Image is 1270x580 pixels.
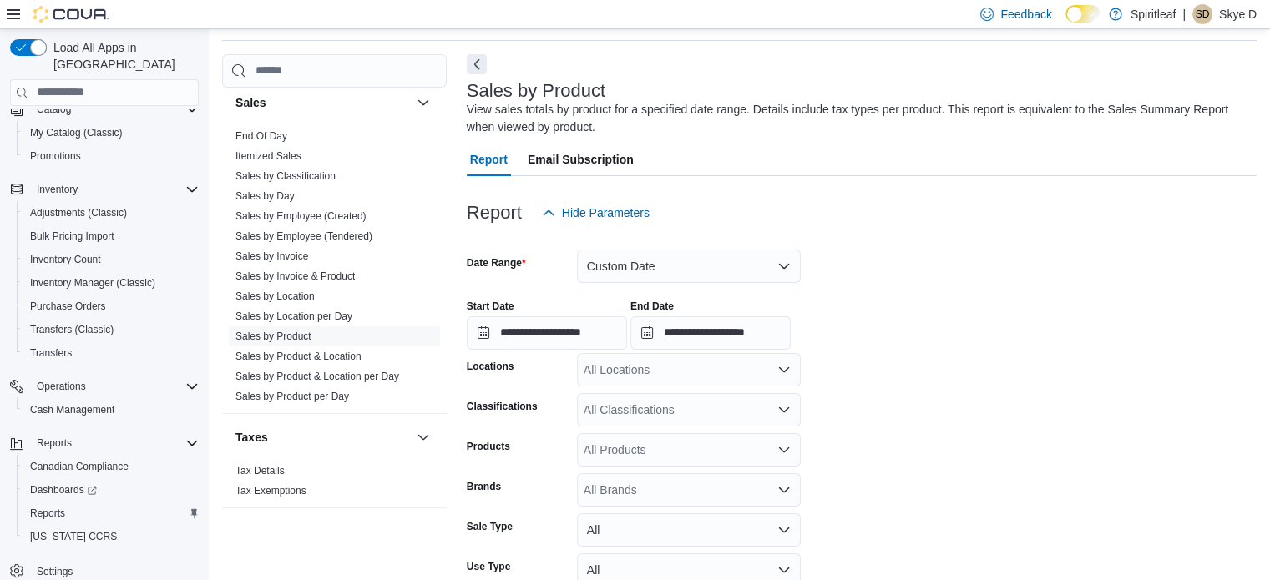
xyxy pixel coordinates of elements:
[535,196,656,229] button: Hide Parameters
[235,230,372,242] a: Sales by Employee (Tendered)
[235,330,311,343] span: Sales by Product
[235,270,355,282] a: Sales by Invoice & Product
[23,226,121,246] a: Bulk Pricing Import
[23,250,199,270] span: Inventory Count
[222,461,447,507] div: Taxes
[235,351,362,362] a: Sales by Product & Location
[235,129,287,143] span: End Of Day
[30,376,199,396] span: Operations
[467,480,501,493] label: Brands
[1131,4,1176,24] p: Spiritleaf
[17,121,205,144] button: My Catalog (Classic)
[235,330,311,342] a: Sales by Product
[222,126,447,413] div: Sales
[30,433,78,453] button: Reports
[235,350,362,363] span: Sales by Product & Location
[23,480,104,500] a: Dashboards
[30,300,106,313] span: Purchase Orders
[30,229,114,243] span: Bulk Pricing Import
[17,295,205,318] button: Purchase Orders
[37,436,72,450] span: Reports
[235,250,308,263] span: Sales by Invoice
[30,346,72,360] span: Transfers
[30,179,84,199] button: Inventory
[30,483,97,497] span: Dashboards
[23,250,108,270] a: Inventory Count
[777,363,791,376] button: Open list of options
[235,485,306,497] a: Tax Exemptions
[30,276,155,290] span: Inventory Manager (Classic)
[467,520,513,533] label: Sale Type
[467,81,605,101] h3: Sales by Product
[30,179,199,199] span: Inventory
[235,429,410,446] button: Taxes
[413,93,433,113] button: Sales
[1196,4,1210,24] span: SD
[23,146,199,166] span: Promotions
[23,273,199,293] span: Inventory Manager (Classic)
[235,189,295,203] span: Sales by Day
[467,54,487,74] button: Next
[30,323,114,336] span: Transfers (Classic)
[467,360,514,373] label: Locations
[235,150,301,162] a: Itemized Sales
[777,403,791,416] button: Open list of options
[30,403,114,416] span: Cash Management
[235,391,349,402] a: Sales by Product per Day
[30,126,123,139] span: My Catalog (Classic)
[17,271,205,295] button: Inventory Manager (Classic)
[23,203,134,223] a: Adjustments (Classic)
[23,273,162,293] a: Inventory Manager (Classic)
[23,343,78,363] a: Transfers
[23,296,199,316] span: Purchase Orders
[235,370,399,383] span: Sales by Product & Location per Day
[3,431,205,455] button: Reports
[1065,5,1100,23] input: Dark Mode
[17,455,205,478] button: Canadian Compliance
[23,400,199,420] span: Cash Management
[23,226,199,246] span: Bulk Pricing Import
[17,398,205,421] button: Cash Management
[17,525,205,548] button: [US_STATE] CCRS
[235,270,355,283] span: Sales by Invoice & Product
[235,149,301,163] span: Itemized Sales
[467,256,526,270] label: Date Range
[3,178,205,201] button: Inventory
[467,316,627,350] input: Press the down key to open a popover containing a calendar.
[562,204,650,221] span: Hide Parameters
[30,99,199,119] span: Catalog
[235,229,372,243] span: Sales by Employee (Tendered)
[23,146,88,166] a: Promotions
[235,465,285,477] a: Tax Details
[17,478,205,502] a: Dashboards
[413,427,433,447] button: Taxes
[528,143,634,176] span: Email Subscription
[577,250,801,283] button: Custom Date
[470,143,508,176] span: Report
[467,203,522,223] h3: Report
[235,250,308,262] a: Sales by Invoice
[17,144,205,168] button: Promotions
[467,400,538,413] label: Classifications
[235,310,352,322] a: Sales by Location per Day
[23,320,199,340] span: Transfers (Classic)
[23,400,121,420] a: Cash Management
[17,502,205,525] button: Reports
[235,390,349,403] span: Sales by Product per Day
[235,371,399,382] a: Sales by Product & Location per Day
[23,123,129,143] a: My Catalog (Classic)
[17,248,205,271] button: Inventory Count
[630,300,674,313] label: End Date
[23,527,124,547] a: [US_STATE] CCRS
[235,170,336,182] a: Sales by Classification
[33,6,109,23] img: Cova
[37,565,73,578] span: Settings
[235,94,266,111] h3: Sales
[777,483,791,497] button: Open list of options
[23,527,199,547] span: Washington CCRS
[467,440,510,453] label: Products
[777,443,791,456] button: Open list of options
[235,190,295,202] a: Sales by Day
[23,343,199,363] span: Transfers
